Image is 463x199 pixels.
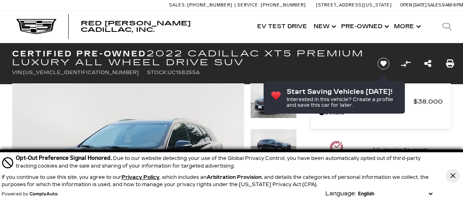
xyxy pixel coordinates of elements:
button: Save vehicle [375,57,392,70]
a: Privacy Policy [122,174,159,180]
span: $38,000 [413,96,443,107]
span: Open [DATE] [400,2,427,8]
span: Service: [237,2,260,8]
a: ComplyAuto [29,192,58,197]
a: Sales: [PHONE_NUMBER] [169,3,235,7]
button: Close Button [446,169,460,183]
span: [US_VEHICLE_IDENTIFICATION_NUMBER] [23,70,139,75]
div: Powered by [2,192,58,197]
select: Language Select [356,190,434,197]
span: [PHONE_NUMBER] [187,2,233,8]
div: Due to our website detecting your use of the Global Privacy Control, you have been automatically ... [16,154,434,170]
span: Opt-Out Preference Signal Honored . [16,155,113,162]
a: Print this Certified Pre-Owned 2022 Cadillac XT5 Premium Luxury All Wheel Drive SUV [446,58,454,69]
span: Red [PERSON_NAME] Cadillac, Inc. [81,19,191,33]
strong: Arbitration Provision [207,174,262,180]
button: Compare vehicle [400,58,412,70]
span: 9 AM-6 PM [442,2,463,8]
img: Certified Used 2022 Stellar Black Metallic Cadillac Premium Luxury image 2 [250,129,297,164]
a: Pre-Owned [338,10,391,43]
h1: 2022 Cadillac XT5 Premium Luxury All Wheel Drive SUV [12,49,365,67]
span: Red [PERSON_NAME] [319,96,413,107]
a: [STREET_ADDRESS][US_STATE] [316,2,392,8]
img: Cadillac Dark Logo with Cadillac White Text [16,19,57,34]
a: New [310,10,338,43]
p: If you continue to use this site, you agree to our , which includes an , and details the categori... [2,174,429,187]
span: [PHONE_NUMBER] [261,2,306,8]
strong: Certified Pre-Owned [12,49,147,58]
span: Stock: [147,70,168,75]
a: Share this Certified Pre-Owned 2022 Cadillac XT5 Premium Luxury All Wheel Drive SUV [424,58,432,69]
span: UC158255A [168,70,200,75]
a: EV Test Drive [254,10,310,43]
a: Red [PERSON_NAME] Cadillac, Inc. [81,20,246,33]
img: Certified Used 2022 Stellar Black Metallic Cadillac Premium Luxury image 1 [250,83,297,118]
button: More [391,10,423,43]
span: Sales: [169,2,186,8]
a: Details [319,107,443,118]
span: Sales: [427,2,442,8]
span: VIN: [12,70,23,75]
a: Red [PERSON_NAME] $38,000 [319,96,443,107]
div: Language: [325,191,356,197]
a: Service: [PHONE_NUMBER] [235,3,308,7]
